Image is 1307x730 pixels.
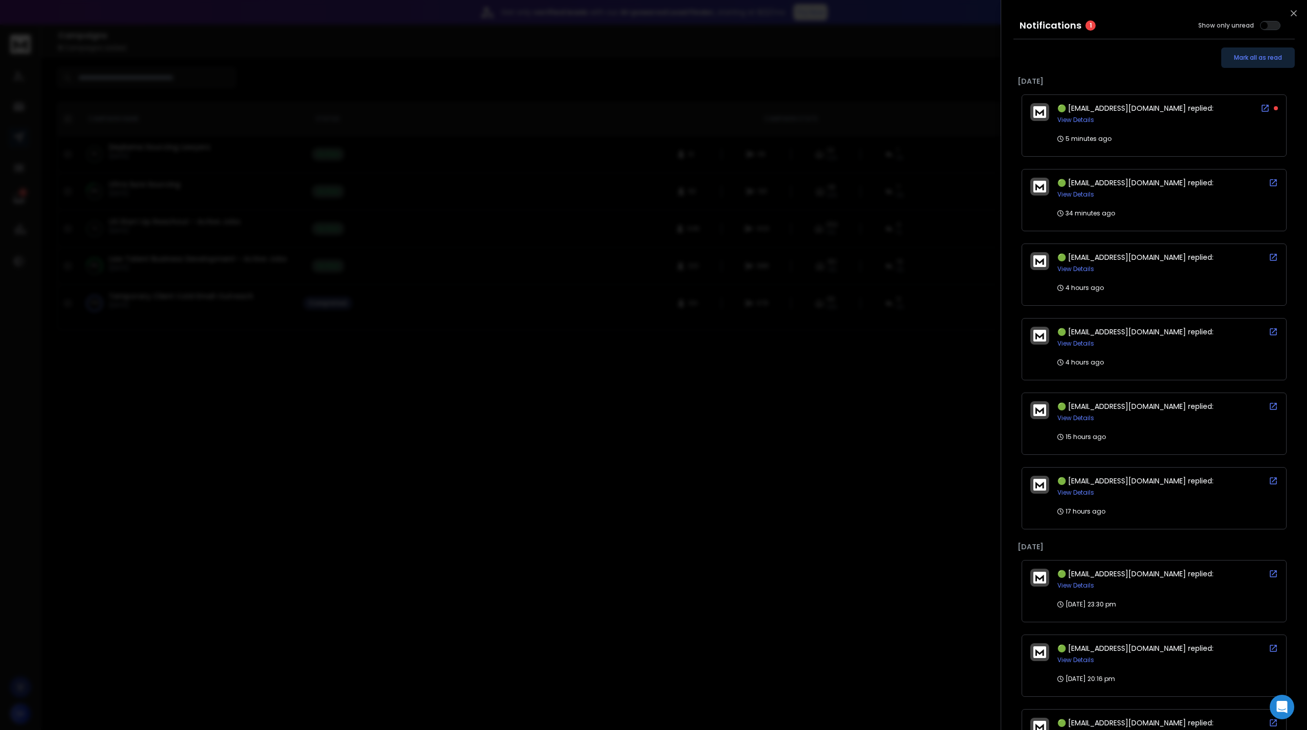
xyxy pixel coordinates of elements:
p: 4 hours ago [1057,284,1104,292]
img: logo [1033,646,1046,658]
div: Open Intercom Messenger [1270,695,1294,719]
button: View Details [1057,265,1094,273]
span: 🟢 [EMAIL_ADDRESS][DOMAIN_NAME] replied: [1057,178,1214,188]
img: logo [1033,479,1046,491]
p: [DATE] 20:16 pm [1057,675,1115,683]
button: View Details [1057,190,1094,199]
p: [DATE] [1018,76,1291,86]
button: View Details [1057,656,1094,664]
p: 5 minutes ago [1057,135,1111,143]
span: 🟢 [EMAIL_ADDRESS][DOMAIN_NAME] replied: [1057,476,1214,486]
img: logo [1033,106,1046,118]
p: 17 hours ago [1057,507,1105,516]
button: View Details [1057,489,1094,497]
button: Mark all as read [1221,47,1295,68]
span: 🟢 [EMAIL_ADDRESS][DOMAIN_NAME] replied: [1057,103,1214,113]
img: logo [1033,572,1046,583]
p: 34 minutes ago [1057,209,1115,217]
button: View Details [1057,414,1094,422]
span: 🟢 [EMAIL_ADDRESS][DOMAIN_NAME] replied: [1057,327,1214,337]
span: Mark all as read [1234,54,1282,62]
img: logo [1033,330,1046,342]
p: 15 hours ago [1057,433,1106,441]
span: 🟢 [EMAIL_ADDRESS][DOMAIN_NAME] replied: [1057,643,1214,653]
img: logo [1033,181,1046,192]
label: Show only unread [1198,21,1254,30]
span: 1 [1085,20,1096,31]
h3: Notifications [1020,18,1081,33]
button: View Details [1057,116,1094,124]
img: logo [1033,255,1046,267]
button: View Details [1057,581,1094,590]
p: [DATE] 23:30 pm [1057,600,1116,609]
img: logo [1033,404,1046,416]
span: 🟢 [EMAIL_ADDRESS][DOMAIN_NAME] replied: [1057,569,1214,579]
p: 4 hours ago [1057,358,1104,367]
span: 🟢 [EMAIL_ADDRESS][DOMAIN_NAME] replied: [1057,718,1214,728]
span: 🟢 [EMAIL_ADDRESS][DOMAIN_NAME] replied: [1057,252,1214,262]
span: 🟢 [EMAIL_ADDRESS][DOMAIN_NAME] replied: [1057,401,1214,411]
button: View Details [1057,339,1094,348]
p: [DATE] [1018,542,1291,552]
